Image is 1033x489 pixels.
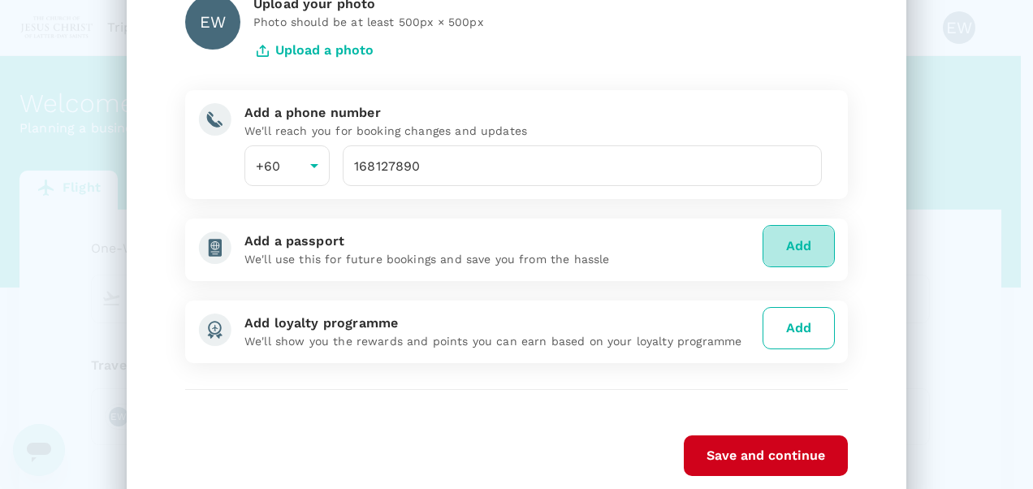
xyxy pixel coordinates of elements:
button: Add [763,225,835,267]
img: add-passport [198,232,231,264]
button: Add [763,307,835,349]
p: Photo should be at least 500px × 500px [253,14,848,30]
button: Save and continue [684,435,848,476]
div: Add a passport [244,232,756,251]
p: We'll show you the rewards and points you can earn based on your loyalty programme [244,333,756,349]
span: +60 [256,158,280,174]
input: Your phone number [343,145,822,186]
img: add-loyalty [198,314,231,346]
p: We'll use this for future bookings and save you from the hassle [244,251,756,267]
p: We'll reach you for booking changes and updates [244,123,822,139]
img: add-phone-number [198,103,231,136]
div: +60 [244,145,330,186]
button: Upload a photo [253,30,374,71]
div: Add a phone number [244,103,822,123]
div: Add loyalty programme [244,314,756,333]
